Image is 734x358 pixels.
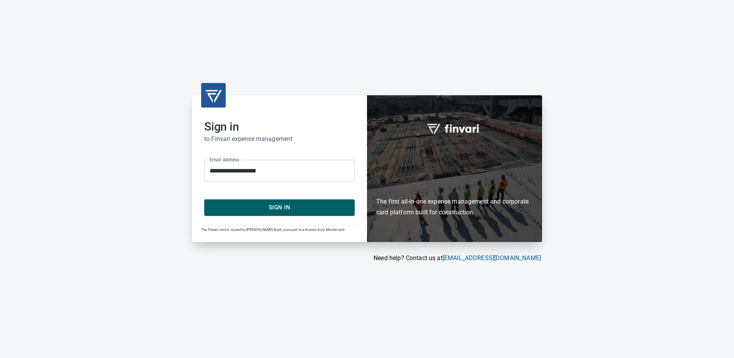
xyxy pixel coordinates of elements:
h6: The first all-in-one expense management and corporate card platform built for construction. [376,152,533,218]
span: Sign In [213,202,346,212]
h6: to Finvari expense management [204,134,355,144]
a: [EMAIL_ADDRESS][DOMAIN_NAME] [443,254,541,262]
img: transparent_logo.png [204,86,223,104]
div: Finvari [367,95,542,242]
p: Need help? Contact us at [192,254,541,263]
h2: Sign in [204,120,355,134]
button: Sign In [204,199,355,215]
img: fullword_logo_white.png [426,119,483,137]
span: The Finvari card is issued by [PERSON_NAME] Bank, pursuant to a license from Mastercard [201,228,344,232]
